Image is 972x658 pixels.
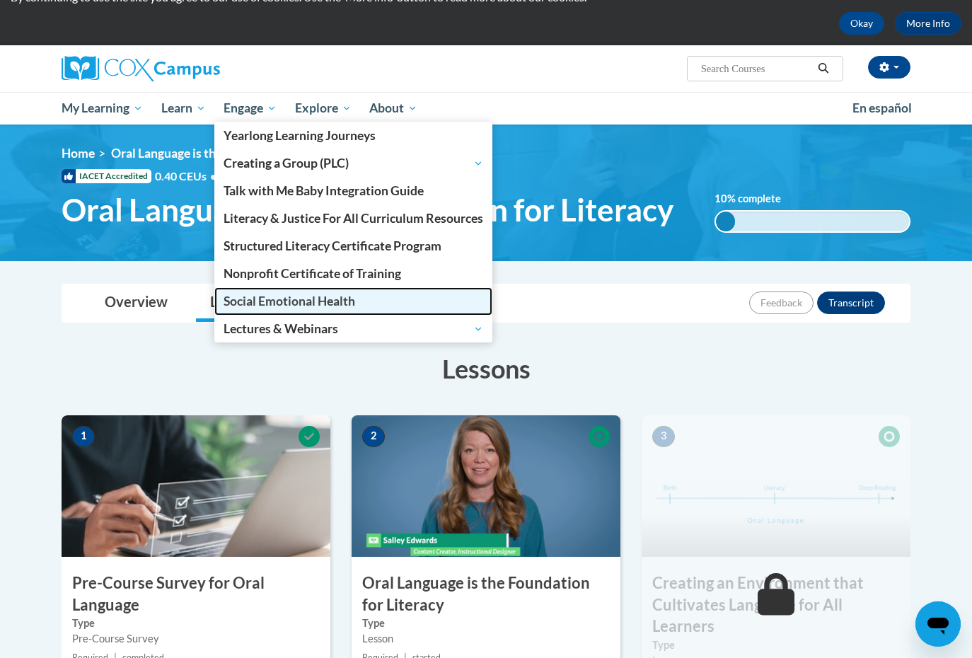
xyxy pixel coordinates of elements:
label: Type [652,637,900,653]
button: Search [813,60,834,77]
span: 0.40 CEUs [155,168,220,184]
a: Nonprofit Certificate of Training [214,260,492,287]
span: En español [852,100,912,115]
a: Overview [91,284,182,322]
h3: Pre-Course Survey for Oral Language [62,572,330,616]
h3: Lessons [62,351,910,386]
img: Course Image [642,415,910,557]
input: Search Courses [700,60,813,77]
span: Lectures & Webinars [224,321,483,337]
span: Nonprofit Certificate of Training [224,266,401,281]
a: Yearlong Learning Journeys [214,122,492,149]
span: Talk with Me Baby Integration Guide [224,183,424,198]
h3: Creating an Environment that Cultivates Language for All Learners [642,572,910,637]
a: About [361,92,427,125]
img: Course Image [62,415,330,557]
a: Structured Literacy Certificate Program [214,232,492,260]
span: Yearlong Learning Journeys [224,128,376,143]
span: Literacy & Justice For All Curriculum Resources [224,211,483,226]
label: Type [72,616,320,631]
a: Creating a Group (PLC) [214,150,492,177]
button: Okay [839,12,884,35]
span: My Learning [62,100,143,117]
a: Cox Campus [62,56,330,81]
span: 3 [652,426,675,447]
button: Transcript [817,292,885,314]
a: Learn [152,92,215,125]
img: Course Image [352,415,620,557]
a: Lectures & Webinars [214,316,492,342]
span: Oral Language is the Foundation for Literacy [111,146,353,161]
span: Explore [295,100,352,117]
a: More Info [895,12,961,35]
span: • [210,169,216,183]
a: Lessons [196,284,274,322]
button: Account Settings [868,56,910,79]
span: Engage [224,100,277,117]
img: Cox Campus [62,56,220,81]
div: Main menu [40,92,932,125]
span: 10 [714,192,727,204]
span: Structured Literacy Certificate Program [224,238,441,253]
h3: Oral Language is the Foundation for Literacy [352,572,620,616]
label: Type [362,616,610,631]
label: % complete [714,191,796,207]
a: Social Emotional Health [214,287,492,315]
div: Pre-Course Survey [72,631,320,647]
span: Social Emotional Health [224,294,355,308]
a: My Learning [52,92,152,125]
span: About [369,100,417,117]
a: Literacy & Justice For All Curriculum Resources [214,204,492,232]
span: Creating a Group (PLC) [224,155,483,172]
button: Feedback [749,292,814,314]
span: IACET Accredited [62,169,151,183]
a: Home [62,146,95,161]
span: Oral Language is the Foundation for Literacy [62,191,673,229]
a: Talk with Me Baby Integration Guide [214,177,492,204]
a: En español [843,93,921,123]
span: 1 [72,426,95,447]
span: 2 [362,426,385,447]
div: Lesson [362,631,610,647]
a: Explore [286,92,361,125]
div: 10% [716,212,735,231]
a: Engage [214,92,286,125]
span: Learn [161,100,206,117]
iframe: Button to launch messaging window [915,601,961,647]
